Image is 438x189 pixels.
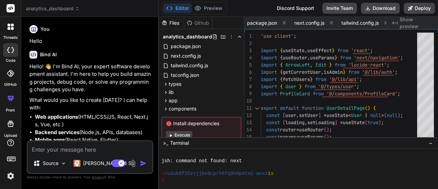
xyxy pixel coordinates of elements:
span: jsh: command not found: next [162,158,242,164]
button: Download [361,3,400,14]
span: const [266,112,280,118]
span: from [335,62,346,68]
span: { [280,83,283,90]
span: , [305,119,307,126]
span: ; [359,76,362,82]
span: ( [365,119,368,126]
span: } [332,47,335,54]
span: Terminal [170,140,189,146]
span: ) [398,112,400,118]
div: 11 [244,105,252,112]
div: 14 [244,126,252,133]
li: (React Native, Flutter) [35,136,152,144]
span: UserDetailPage [326,105,365,111]
span: router [280,127,296,133]
span: { [280,62,283,68]
div: 9 [244,90,252,97]
div: 4 [244,54,252,61]
label: code [6,58,15,63]
p: Hello! 👋 I'm Bind AI, your expert software development assistant. I'm here to help you build amaz... [29,63,152,94]
span: 1s [268,170,273,177]
span: setLoading [307,119,335,126]
span: loading [285,119,305,126]
span: useState [343,119,365,126]
span: null [370,112,381,118]
p: What would you like to create [DATE]? I can help with: [29,96,152,112]
div: Files [159,20,184,26]
span: 'react' [351,47,370,54]
span: const [266,119,280,126]
span: import [261,47,277,54]
img: Claude 4 Sonnet [74,160,80,167]
span: from [313,91,324,97]
button: Editor [163,3,192,13]
span: ) [368,105,370,111]
span: } [329,62,332,68]
span: import [261,76,277,82]
span: ; [387,62,389,68]
span: tailwind.config.js [342,20,379,26]
label: prem [6,107,15,113]
span: ; [400,112,403,118]
span: const [266,134,280,140]
span: '@/types/user' [318,83,357,90]
label: Upload [4,133,17,139]
span: , [321,69,324,75]
span: getCurrentUser [283,69,321,75]
span: useEffect [307,47,332,54]
span: analytics_dashboard [163,33,212,40]
p: [PERSON_NAME] 4 S.. [83,160,134,167]
span: ; [329,134,332,140]
p: Always double-check its answers. Your in Bind [27,174,153,180]
div: 5 [244,61,252,69]
span: , [310,62,313,68]
span: export [261,105,277,111]
span: >_ [163,140,168,146]
img: Pick Models [61,161,66,166]
img: icon [140,160,147,167]
span: { [280,69,283,75]
span: fetchUsers [283,76,310,82]
span: ~/u3uk0f35zsjjbn9cprh6fq9h0p4tm2-wnxx [162,170,268,177]
span: { [280,55,283,61]
span: ; [357,83,359,90]
span: from [305,83,315,90]
span: package.json [247,20,277,26]
div: 15 [244,133,252,141]
span: User [285,83,296,90]
span: import [261,91,277,97]
span: 'use client' [261,33,294,39]
span: Show preview [400,16,433,30]
span: analytics_dashboard [26,5,80,12]
h6: Bind AI [40,51,57,58]
span: 'lucide-react' [348,62,387,68]
span: params [280,134,296,140]
span: next.config.js [294,20,324,26]
img: settings [5,170,16,182]
span: import [261,55,277,61]
span: from [337,47,348,54]
div: 3 [244,47,252,54]
span: useRouter [283,55,307,61]
span: isAdmin [324,69,343,75]
button: − [427,138,434,149]
label: GitHub [4,82,17,87]
span: null [387,112,398,118]
span: user [285,112,296,118]
p: Hello [29,37,152,45]
span: ; [370,47,373,54]
strong: Backend services [35,129,79,135]
button: Deploy [404,3,435,14]
div: 7 [244,76,252,83]
span: User [351,112,362,118]
span: ❯ [162,177,165,184]
span: ] [318,112,321,118]
span: const [266,127,280,133]
span: { [280,76,283,82]
span: setUser [299,112,318,118]
li: (HTML/CSS/JS, React, Next.js, Vue, etc.) [35,113,152,129]
span: useParams [310,55,335,61]
div: 13 [244,119,252,126]
span: ( [384,112,387,118]
label: threads [3,35,18,40]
